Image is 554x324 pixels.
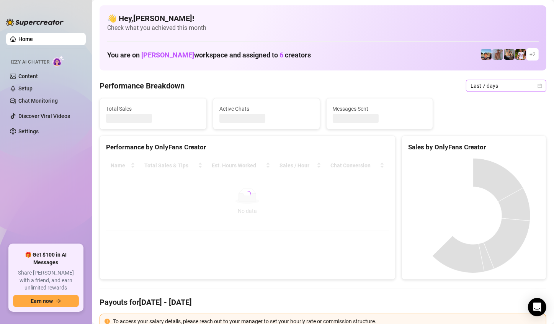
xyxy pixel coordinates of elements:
[107,13,539,24] h4: 👋 Hey, [PERSON_NAME] !
[528,298,546,316] div: Open Intercom Messenger
[219,105,314,113] span: Active Chats
[529,50,536,59] span: + 2
[18,113,70,119] a: Discover Viral Videos
[56,298,61,304] span: arrow-right
[52,56,64,67] img: AI Chatter
[18,128,39,134] a: Settings
[13,295,79,307] button: Earn nowarrow-right
[243,191,251,198] span: loading
[18,85,33,92] a: Setup
[106,142,389,152] div: Performance by OnlyFans Creator
[13,269,79,292] span: Share [PERSON_NAME] with a friend, and earn unlimited rewards
[492,49,503,60] img: Joey
[107,51,311,59] h1: You are on workspace and assigned to creators
[31,298,53,304] span: Earn now
[13,251,79,266] span: 🎁 Get $100 in AI Messages
[107,24,539,32] span: Check what you achieved this month
[105,319,110,324] span: exclamation-circle
[11,59,49,66] span: Izzy AI Chatter
[504,49,515,60] img: George
[106,105,200,113] span: Total Sales
[141,51,194,59] span: [PERSON_NAME]
[6,18,64,26] img: logo-BBDzfeDw.svg
[279,51,283,59] span: 6
[100,297,546,308] h4: Payouts for [DATE] - [DATE]
[100,80,185,91] h4: Performance Breakdown
[538,83,542,88] span: calendar
[18,98,58,104] a: Chat Monitoring
[515,49,526,60] img: Hector
[481,49,492,60] img: Zach
[18,36,33,42] a: Home
[471,80,542,92] span: Last 7 days
[333,105,427,113] span: Messages Sent
[18,73,38,79] a: Content
[408,142,540,152] div: Sales by OnlyFans Creator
